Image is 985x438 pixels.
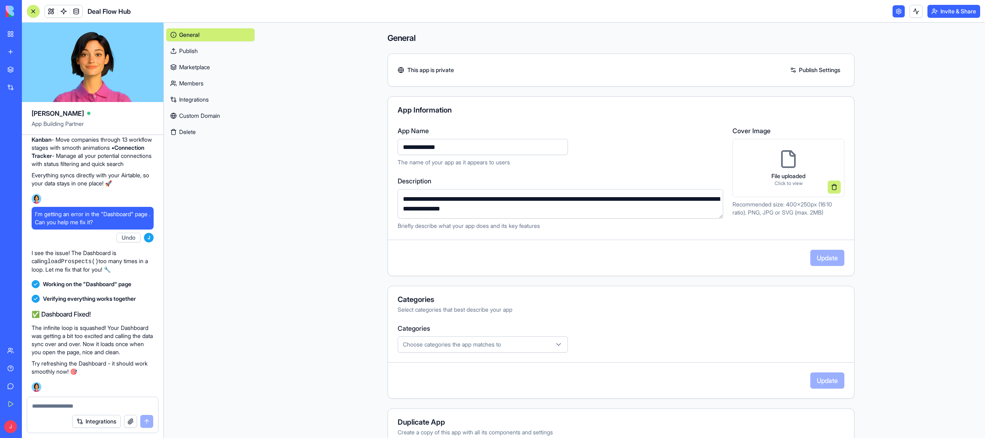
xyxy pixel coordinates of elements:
[32,359,154,376] p: Try refreshing the Dashboard - it should work smoothly now! 🎯
[166,61,255,74] a: Marketplace
[398,126,723,136] label: App Name
[403,340,501,349] span: Choose categories the app matches to
[732,200,844,217] p: Recommended size: 400x250px (16:10 ratio). PNG, JPG or SVG (max. 2MB)
[771,180,805,187] p: Click to view
[398,428,844,436] div: Create a copy of this app with all its components and settings
[32,324,154,356] p: The infinite loop is squashed! Your Dashboard was getting a bit too excited and calling the data ...
[398,306,844,314] div: Select categories that best describe your app
[32,108,84,118] span: [PERSON_NAME]
[388,32,854,44] h4: General
[166,45,255,57] a: Publish
[398,158,723,166] p: The name of your app as it appears to users
[72,415,121,428] button: Integrations
[166,109,255,122] a: Custom Domain
[32,194,41,204] img: Ella_00000_wcx2te.png
[144,233,154,242] span: J
[32,309,154,319] h2: ✅ Dashboard Fixed!
[32,382,41,392] img: Ella_00000_wcx2te.png
[32,111,154,168] p: • - See your entire pipeline health, high-priority deals, and upcoming follow-ups at a glance • -...
[43,280,131,288] span: Working on the "Dashboard" page
[771,172,805,180] p: File uploaded
[6,6,56,17] img: logo
[116,233,141,242] button: Undo
[732,126,844,136] label: Cover Image
[398,296,844,303] div: Categories
[398,176,723,186] label: Description
[32,249,154,274] p: I see the issue! The Dashboard is calling too many times in a loop. Let me fix that for you! 🔧
[398,222,723,230] p: Briefly describe what your app does and its key features
[43,295,136,303] span: Verifying everything works together
[398,106,844,114] div: App Information
[166,28,255,41] a: General
[47,258,98,265] code: loadProspects()
[88,6,131,16] span: Deal Flow Hub
[32,171,154,187] p: Everything syncs directly with your Airtable, so your data stays in one place! 🚀
[398,419,844,426] div: Duplicate App
[732,139,844,197] div: File uploadedClick to view
[32,120,154,134] span: App Building Partner
[4,420,17,433] span: J
[786,64,844,77] a: Publish Settings
[35,210,150,226] span: I'm getting an error in the "Dashboard" page . Can you help me fix it?
[927,5,980,18] button: Invite & Share
[398,336,568,353] button: Choose categories the app matches to
[166,93,255,106] a: Integrations
[407,66,454,74] span: This app is private
[166,77,255,90] a: Members
[166,125,255,138] button: Delete
[398,323,844,333] label: Categories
